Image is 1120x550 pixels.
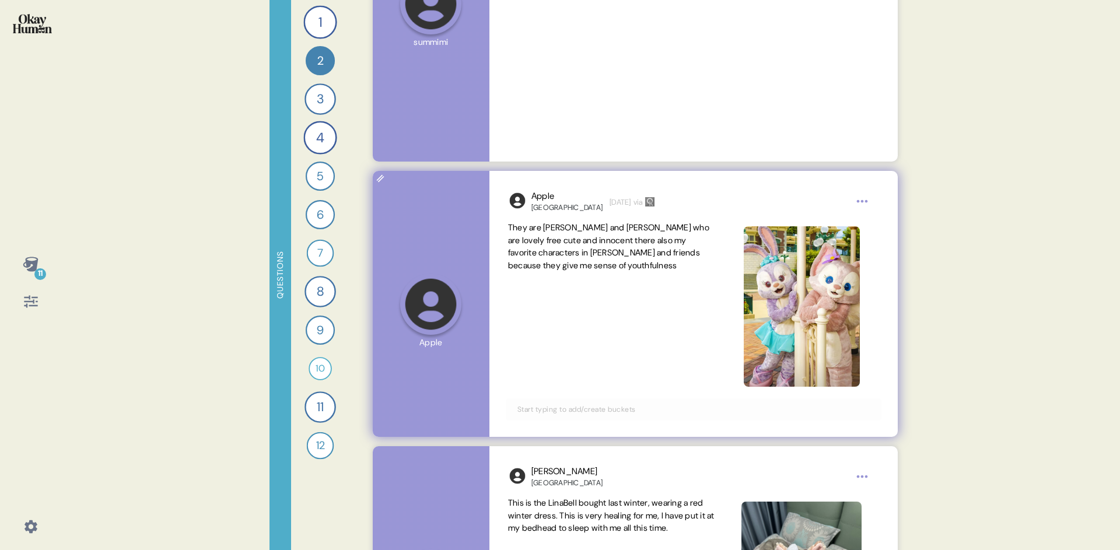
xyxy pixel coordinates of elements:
[306,316,335,345] div: 9
[304,276,336,307] div: 8
[303,5,337,38] div: 1
[306,162,335,191] div: 5
[309,357,332,380] div: 10
[34,268,46,280] div: 11
[13,14,52,33] img: okayhuman.3b1b6348.png
[306,46,335,75] div: 2
[304,391,336,423] div: 11
[307,240,334,267] div: 7
[307,432,334,460] div: 12
[304,83,336,115] div: 3
[306,200,335,229] div: 6
[303,121,337,154] div: 4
